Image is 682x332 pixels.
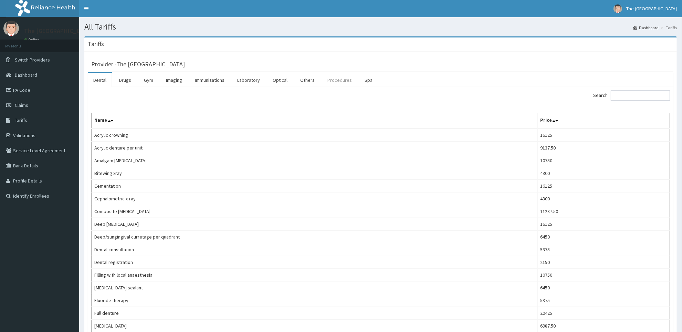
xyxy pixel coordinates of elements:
[593,90,670,101] label: Search:
[114,73,137,87] a: Drugs
[537,142,670,154] td: 9137.50
[537,180,670,192] td: 16125
[92,218,538,231] td: Deep [MEDICAL_DATA]
[15,57,50,63] span: Switch Providers
[267,73,293,87] a: Optical
[160,73,188,87] a: Imaging
[88,41,104,47] h3: Tariffs
[537,307,670,320] td: 20425
[659,25,677,31] li: Tariffs
[537,167,670,180] td: 4300
[537,192,670,205] td: 4300
[88,73,112,87] a: Dental
[537,281,670,294] td: 6450
[537,113,670,129] th: Price
[633,25,659,31] a: Dashboard
[322,73,357,87] a: Procedures
[24,37,41,42] a: Online
[92,129,538,142] td: Acrylic crowning
[537,243,670,256] td: 5375
[295,73,320,87] a: Others
[92,167,538,180] td: Bitewing xray
[91,61,185,67] h3: Provider - The [GEOGRAPHIC_DATA]
[138,73,159,87] a: Gym
[92,256,538,269] td: Dental registration
[84,22,677,31] h1: All Tariffs
[92,307,538,320] td: Full denture
[92,281,538,294] td: [MEDICAL_DATA] sealant
[537,154,670,167] td: 10750
[92,113,538,129] th: Name
[15,102,28,108] span: Claims
[15,117,27,123] span: Tariffs
[92,205,538,218] td: Composite [MEDICAL_DATA]
[232,73,265,87] a: Laboratory
[24,28,93,34] p: The [GEOGRAPHIC_DATA]
[359,73,378,87] a: Spa
[92,180,538,192] td: Cementation
[189,73,230,87] a: Immunizations
[15,72,37,78] span: Dashboard
[537,231,670,243] td: 6450
[537,129,670,142] td: 16125
[92,142,538,154] td: Acrylic denture per unit
[611,90,670,101] input: Search:
[537,205,670,218] td: 11287.50
[3,21,19,36] img: User Image
[613,4,622,13] img: User Image
[92,231,538,243] td: Deep/sungingival curretage per quadrant
[537,218,670,231] td: 16125
[537,294,670,307] td: 5375
[92,269,538,281] td: Filling with local anaesthesia
[537,256,670,269] td: 2150
[92,192,538,205] td: Cephalometric x-ray
[92,154,538,167] td: Amalgam [MEDICAL_DATA]
[626,5,677,12] span: The [GEOGRAPHIC_DATA]
[92,294,538,307] td: Fluoride therapy
[92,243,538,256] td: Dental consultation
[537,269,670,281] td: 10750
